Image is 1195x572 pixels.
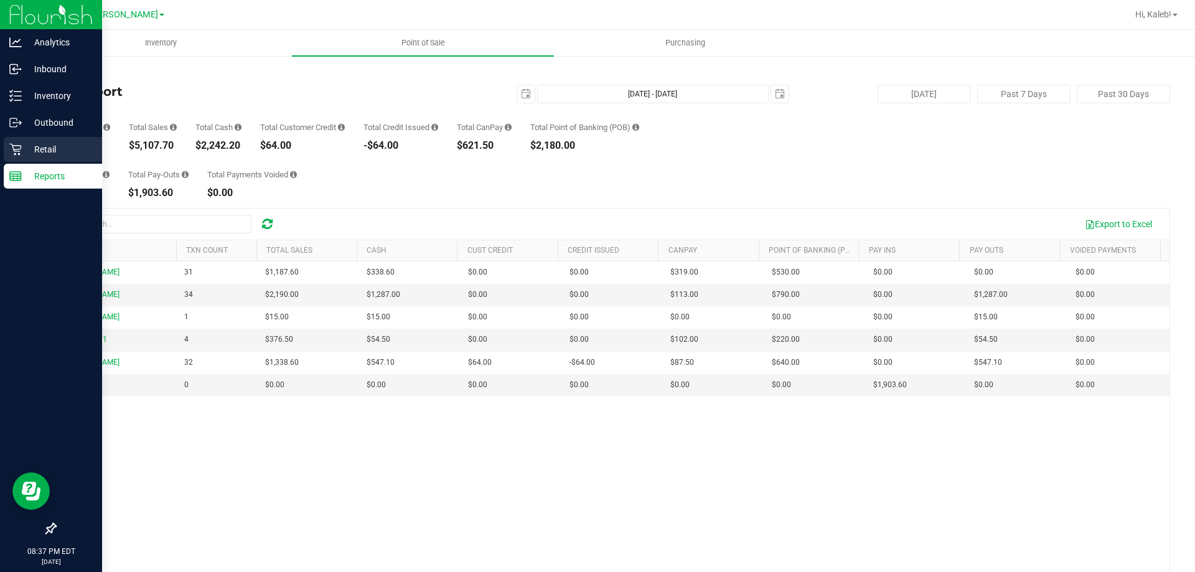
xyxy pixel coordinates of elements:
[431,123,438,131] i: Sum of all successful refund transaction amounts from purchase returns resulting in account credi...
[12,472,50,510] iframe: Resource center
[235,123,241,131] i: Sum of all successful, non-voided cash payment transaction amounts (excluding tips and transactio...
[468,311,487,323] span: $0.00
[65,215,251,233] input: Search...
[22,35,96,50] p: Analytics
[873,357,893,368] span: $0.00
[1075,266,1095,278] span: $0.00
[265,266,299,278] span: $1,187.60
[771,85,789,103] span: select
[184,334,189,345] span: 4
[878,85,971,103] button: [DATE]
[670,311,690,323] span: $0.00
[569,266,589,278] span: $0.00
[9,90,22,102] inline-svg: Inventory
[290,171,297,179] i: Sum of all voided payment transaction amounts (excluding tips and transaction fees) within the da...
[468,289,487,301] span: $0.00
[260,123,345,131] div: Total Customer Credit
[90,9,158,20] span: [PERSON_NAME]
[128,171,189,179] div: Total Pay-Outs
[182,171,189,179] i: Sum of all cash pay-outs removed from tills within the date range.
[260,141,345,151] div: $64.00
[1075,289,1095,301] span: $0.00
[265,379,284,391] span: $0.00
[22,115,96,130] p: Outbound
[569,311,589,323] span: $0.00
[207,171,297,179] div: Total Payments Voided
[55,85,426,98] h4: Till Report
[184,379,189,391] span: 0
[554,30,816,56] a: Purchasing
[186,246,228,255] a: TXN Count
[769,246,857,255] a: Point of Banking (POB)
[9,63,22,75] inline-svg: Inbound
[974,266,993,278] span: $0.00
[195,123,241,131] div: Total Cash
[265,334,293,345] span: $376.50
[873,379,907,391] span: $1,903.60
[9,143,22,156] inline-svg: Retail
[873,311,893,323] span: $0.00
[873,334,893,345] span: $0.00
[9,170,22,182] inline-svg: Reports
[869,246,896,255] a: Pay Ins
[974,289,1008,301] span: $1,287.00
[1075,379,1095,391] span: $0.00
[468,357,492,368] span: $64.00
[772,289,800,301] span: $790.00
[1077,213,1160,235] button: Export to Excel
[184,289,193,301] span: 34
[670,266,698,278] span: $319.00
[569,357,595,368] span: -$64.00
[128,188,189,198] div: $1,903.60
[184,357,193,368] span: 32
[6,557,96,566] p: [DATE]
[207,188,297,198] div: $0.00
[129,123,177,131] div: Total Sales
[457,141,512,151] div: $621.50
[569,334,589,345] span: $0.00
[22,169,96,184] p: Reports
[457,123,512,131] div: Total CanPay
[363,123,438,131] div: Total Credit Issued
[103,123,110,131] i: Count of all successful payment transactions, possibly including voids, refunds, and cash-back fr...
[367,379,386,391] span: $0.00
[468,266,487,278] span: $0.00
[195,141,241,151] div: $2,242.20
[772,334,800,345] span: $220.00
[569,379,589,391] span: $0.00
[170,123,177,131] i: Sum of all successful, non-voided payment transaction amounts (excluding tips and transaction fee...
[367,311,390,323] span: $15.00
[129,141,177,151] div: $5,107.70
[974,334,998,345] span: $54.50
[505,123,512,131] i: Sum of all successful, non-voided payment transaction amounts using CanPay (as well as manual Can...
[184,266,193,278] span: 31
[974,311,998,323] span: $15.00
[265,311,289,323] span: $15.00
[1075,311,1095,323] span: $0.00
[517,85,535,103] span: select
[569,289,589,301] span: $0.00
[385,37,462,49] span: Point of Sale
[9,36,22,49] inline-svg: Analytics
[668,246,697,255] a: CanPay
[670,357,694,368] span: $87.50
[974,379,993,391] span: $0.00
[367,289,400,301] span: $1,287.00
[184,311,189,323] span: 1
[530,141,639,151] div: $2,180.00
[22,88,96,103] p: Inventory
[670,289,698,301] span: $113.00
[670,379,690,391] span: $0.00
[9,116,22,129] inline-svg: Outbound
[1077,85,1170,103] button: Past 30 Days
[977,85,1071,103] button: Past 7 Days
[266,246,312,255] a: Total Sales
[468,379,487,391] span: $0.00
[265,357,299,368] span: $1,338.60
[970,246,1003,255] a: Pay Outs
[974,357,1002,368] span: $547.10
[363,141,438,151] div: -$64.00
[530,123,639,131] div: Total Point of Banking (POB)
[367,334,390,345] span: $54.50
[632,123,639,131] i: Sum of the successful, non-voided point-of-banking payment transaction amounts, both via payment ...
